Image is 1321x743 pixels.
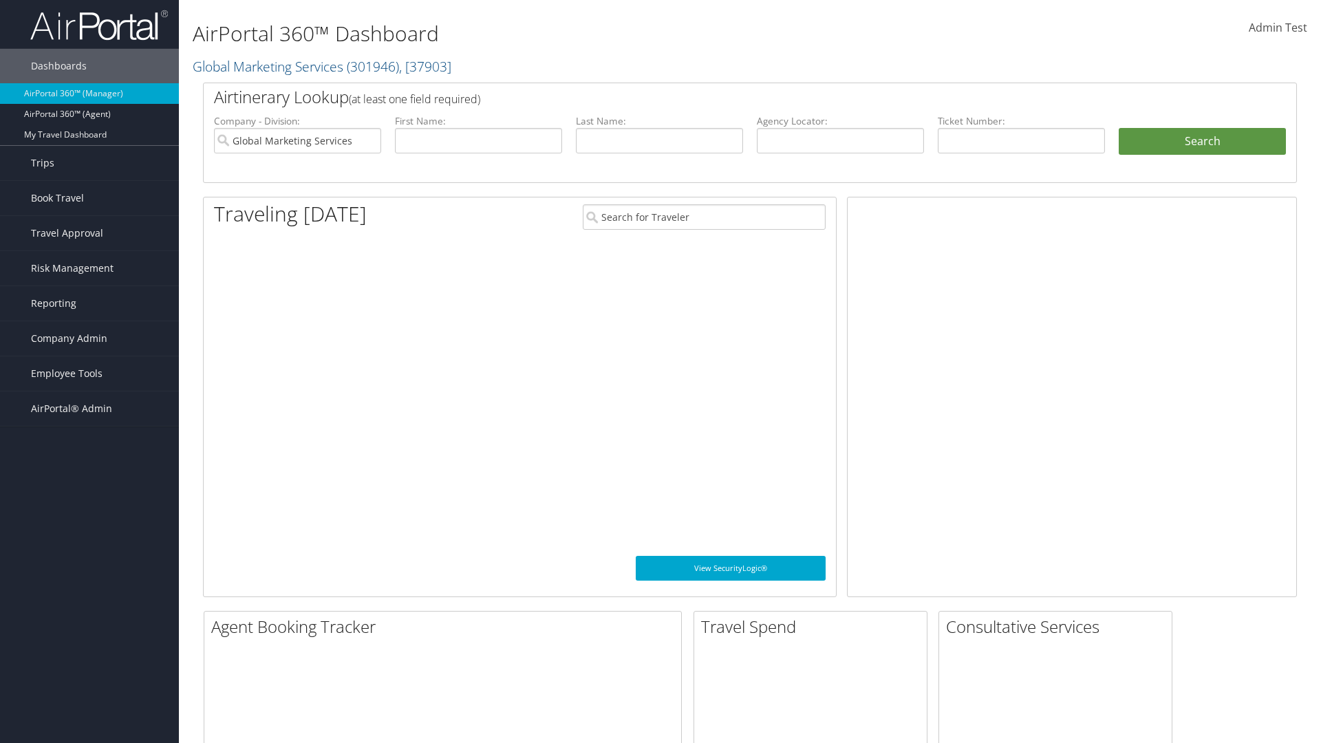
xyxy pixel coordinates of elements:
[1249,20,1307,35] span: Admin Test
[347,57,399,76] span: ( 301946 )
[583,204,826,230] input: Search for Traveler
[395,114,562,128] label: First Name:
[214,114,381,128] label: Company - Division:
[31,49,87,83] span: Dashboards
[31,251,114,286] span: Risk Management
[1249,7,1307,50] a: Admin Test
[576,114,743,128] label: Last Name:
[399,57,451,76] span: , [ 37903 ]
[31,321,107,356] span: Company Admin
[701,615,927,638] h2: Travel Spend
[1119,128,1286,155] button: Search
[31,216,103,250] span: Travel Approval
[349,91,480,107] span: (at least one field required)
[31,356,103,391] span: Employee Tools
[946,615,1172,638] h2: Consultative Services
[938,114,1105,128] label: Ticket Number:
[214,85,1195,109] h2: Airtinerary Lookup
[193,19,936,48] h1: AirPortal 360™ Dashboard
[30,9,168,41] img: airportal-logo.png
[31,181,84,215] span: Book Travel
[757,114,924,128] label: Agency Locator:
[31,146,54,180] span: Trips
[31,286,76,321] span: Reporting
[636,556,826,581] a: View SecurityLogic®
[211,615,681,638] h2: Agent Booking Tracker
[214,200,367,228] h1: Traveling [DATE]
[31,391,112,426] span: AirPortal® Admin
[193,57,451,76] a: Global Marketing Services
